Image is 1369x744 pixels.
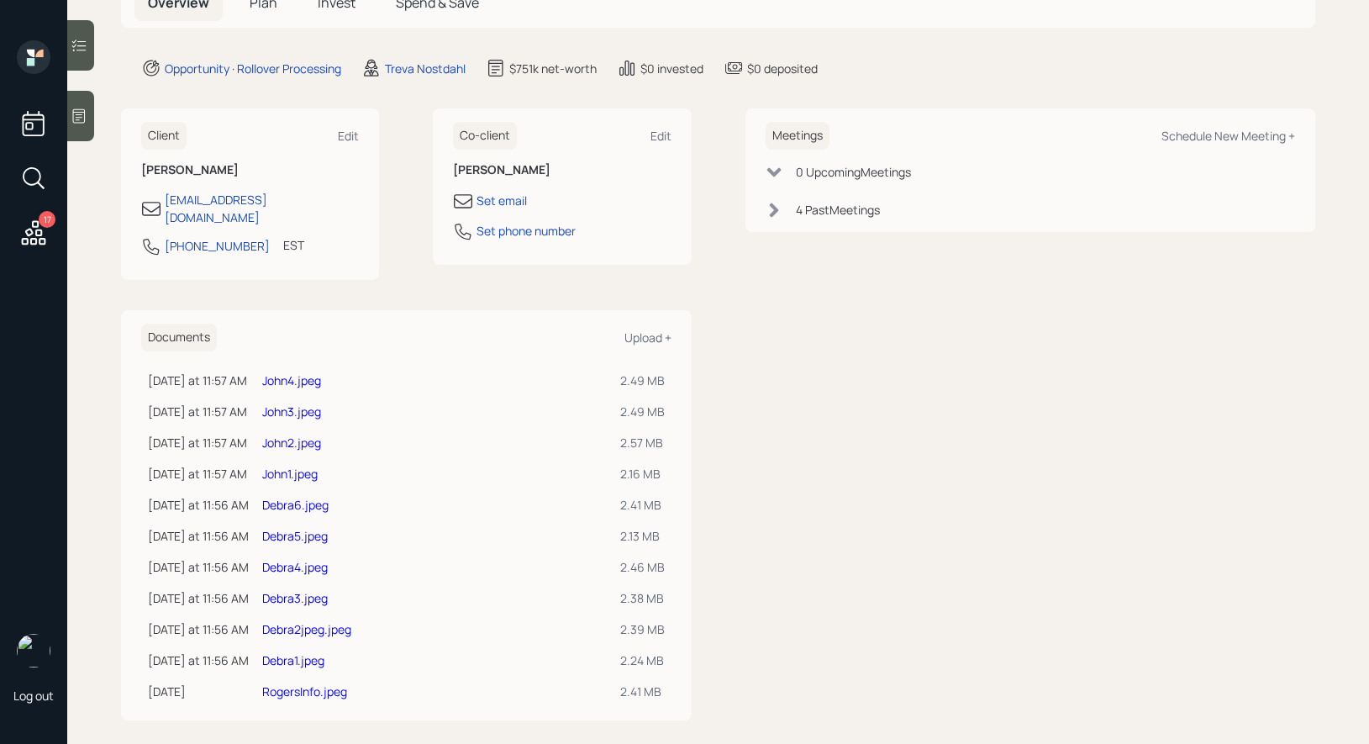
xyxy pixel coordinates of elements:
[620,652,665,669] div: 2.24 MB
[262,435,321,451] a: John2.jpeg
[620,465,665,483] div: 2.16 MB
[39,211,55,228] div: 17
[148,434,249,451] div: [DATE] at 11:57 AM
[796,163,911,181] div: 0 Upcoming Meeting s
[620,403,665,420] div: 2.49 MB
[338,128,359,144] div: Edit
[620,620,665,638] div: 2.39 MB
[650,128,671,144] div: Edit
[262,528,328,544] a: Debra5.jpeg
[148,465,249,483] div: [DATE] at 11:57 AM
[141,122,187,150] h6: Client
[17,634,50,667] img: treva-nostdahl-headshot.png
[283,236,304,254] div: EST
[620,434,665,451] div: 2.57 MB
[148,683,249,700] div: [DATE]
[148,527,249,545] div: [DATE] at 11:56 AM
[624,330,671,346] div: Upload +
[385,60,466,77] div: Treva Nostdahl
[509,60,597,77] div: $751k net-worth
[148,589,249,607] div: [DATE] at 11:56 AM
[148,652,249,669] div: [DATE] at 11:56 AM
[262,590,328,606] a: Debra3.jpeg
[148,403,249,420] div: [DATE] at 11:57 AM
[165,60,341,77] div: Opportunity · Rollover Processing
[620,496,665,514] div: 2.41 MB
[262,683,347,699] a: RogersInfo.jpeg
[620,683,665,700] div: 2.41 MB
[148,620,249,638] div: [DATE] at 11:56 AM
[620,527,665,545] div: 2.13 MB
[262,404,321,419] a: John3.jpeg
[796,201,880,219] div: 4 Past Meeting s
[640,60,703,77] div: $0 invested
[262,652,324,668] a: Debra1.jpeg
[165,191,359,226] div: [EMAIL_ADDRESS][DOMAIN_NAME]
[262,466,318,482] a: John1.jpeg
[262,559,328,575] a: Debra4.jpeg
[148,558,249,576] div: [DATE] at 11:56 AM
[141,324,217,351] h6: Documents
[262,372,321,388] a: John4.jpeg
[262,497,329,513] a: Debra6.jpeg
[477,222,576,240] div: Set phone number
[747,60,818,77] div: $0 deposited
[620,589,665,607] div: 2.38 MB
[148,496,249,514] div: [DATE] at 11:56 AM
[453,122,517,150] h6: Co-client
[766,122,829,150] h6: Meetings
[141,163,359,177] h6: [PERSON_NAME]
[262,621,351,637] a: Debra2jpeg.jpeg
[165,237,270,255] div: [PHONE_NUMBER]
[148,372,249,389] div: [DATE] at 11:57 AM
[477,192,527,209] div: Set email
[1161,128,1295,144] div: Schedule New Meeting +
[620,558,665,576] div: 2.46 MB
[620,372,665,389] div: 2.49 MB
[13,688,54,704] div: Log out
[453,163,671,177] h6: [PERSON_NAME]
